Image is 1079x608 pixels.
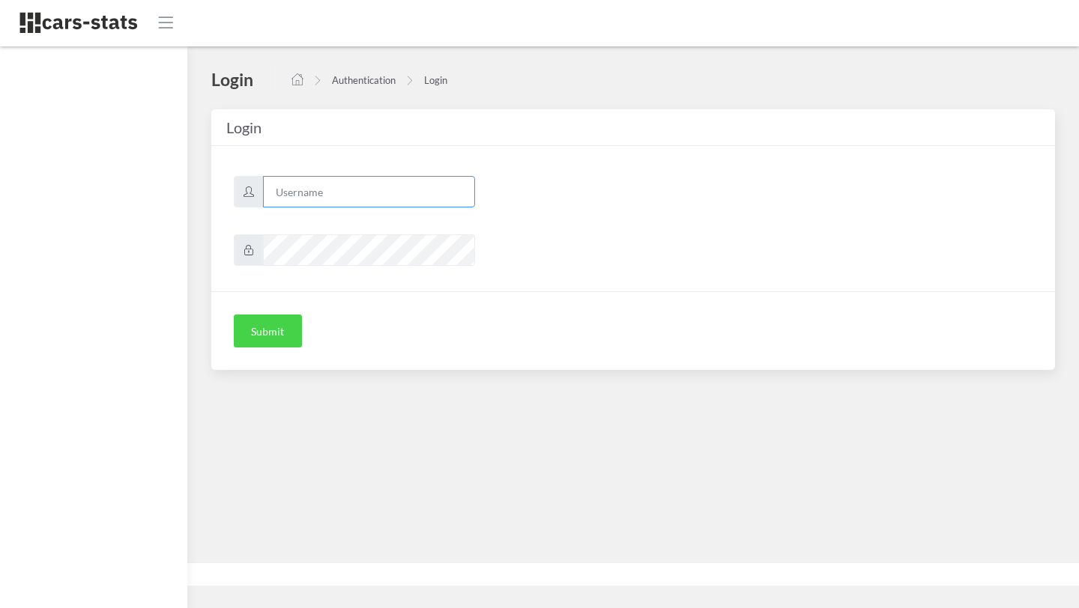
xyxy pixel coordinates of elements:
a: Login [424,74,447,86]
a: Authentication [332,74,396,86]
input: Username [263,176,475,207]
button: Submit [234,314,302,347]
h4: Login [211,68,253,91]
span: Login [226,118,262,136]
img: navbar brand [19,11,139,34]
